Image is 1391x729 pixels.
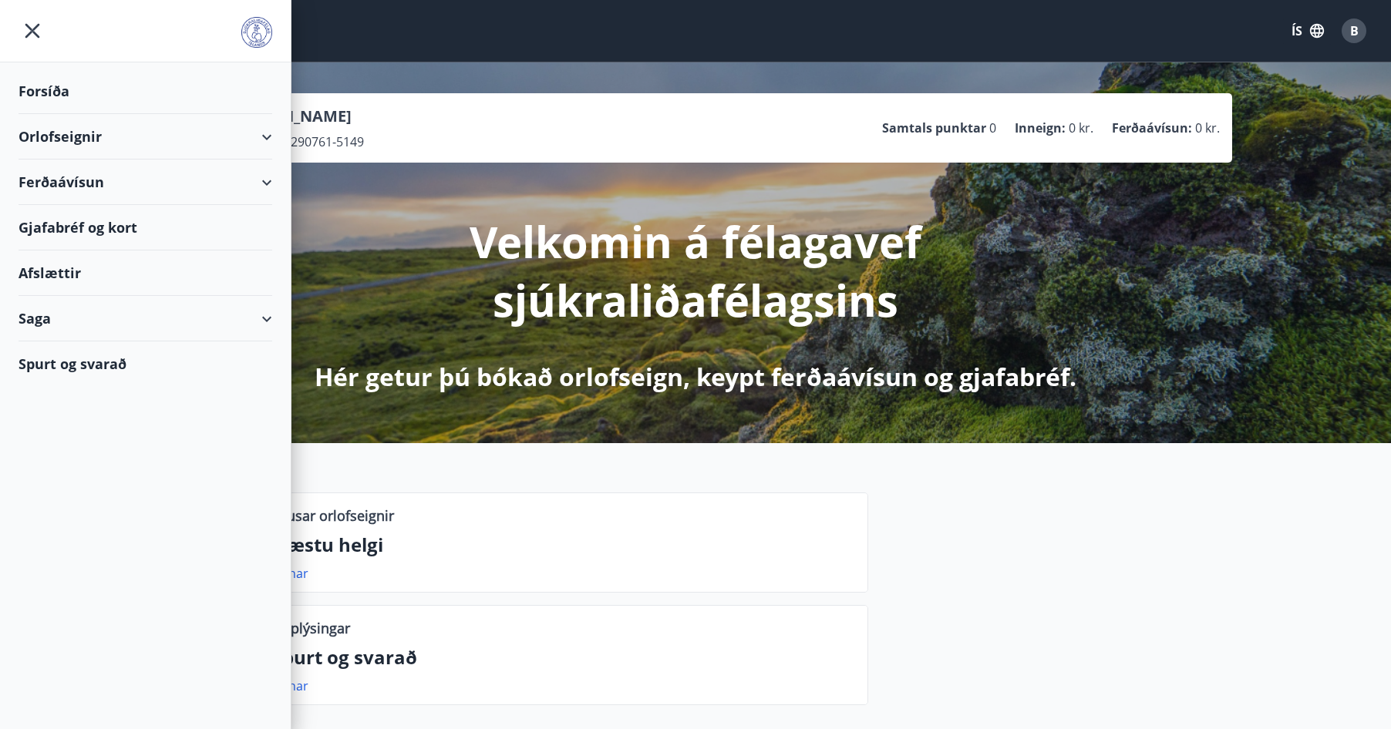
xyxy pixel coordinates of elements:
span: 0 kr. [1195,119,1220,136]
div: Forsíða [19,69,272,114]
p: Næstu helgi [272,532,855,558]
span: 0 kr. [1069,119,1093,136]
span: B [1350,22,1359,39]
p: Spurt og svarað [272,644,855,670]
div: Spurt og svarað [19,341,272,386]
p: Samtals punktar [882,119,986,136]
span: 290761-5149 [291,133,364,150]
p: Hér getur þú bókað orlofseign, keypt ferðaávísun og gjafabréf. [315,360,1076,394]
p: Ferðaávísun : [1112,119,1192,136]
div: Orlofseignir [19,114,272,160]
button: B [1335,12,1372,49]
p: Velkomin á félagavef sjúkraliðafélagsins [288,212,1103,329]
button: ÍS [1283,17,1332,45]
p: Lausar orlofseignir [272,506,394,526]
img: union_logo [241,17,272,48]
div: Ferðaávísun [19,160,272,205]
div: Saga [19,296,272,341]
p: Inneign : [1015,119,1066,136]
p: [PERSON_NAME] [227,106,364,127]
span: 0 [989,119,996,136]
div: Gjafabréf og kort [19,205,272,250]
button: menu [19,17,46,45]
div: Afslættir [19,250,272,296]
p: Upplýsingar [272,618,350,638]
